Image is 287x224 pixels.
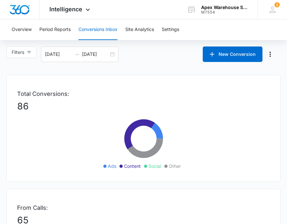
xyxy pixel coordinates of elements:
[74,52,79,57] span: to
[49,6,82,13] span: Intelligence
[149,163,161,169] span: Social
[82,51,109,58] input: End date
[12,49,24,56] span: Filters
[17,99,270,113] p: 86
[274,2,280,7] div: notifications count
[6,46,36,58] button: Filters
[78,19,118,40] button: Conversions Inbox
[201,5,248,10] div: account name
[162,19,179,40] button: Settings
[12,19,32,40] button: Overview
[45,51,72,58] input: Start date
[124,163,141,169] span: Content
[201,10,248,15] div: account id
[74,52,79,57] span: swap-right
[169,163,181,169] span: Other
[108,163,116,169] span: Ads
[203,46,262,62] button: New Conversion
[39,19,71,40] button: Period Reports
[125,19,154,40] button: Site Analytics
[265,49,275,59] button: Manage Numbers
[17,203,270,212] p: From Calls:
[17,89,270,98] p: Total Conversions:
[274,2,280,7] span: 1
